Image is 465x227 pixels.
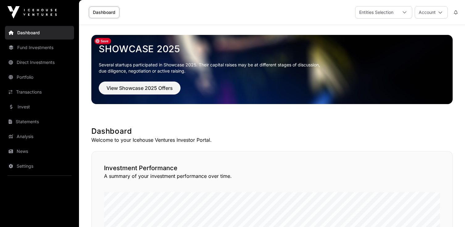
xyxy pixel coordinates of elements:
[5,26,74,40] a: Dashboard
[99,88,181,94] a: View Showcase 2025 Offers
[91,126,453,136] h1: Dashboard
[104,164,440,172] h2: Investment Performance
[415,6,448,19] button: Account
[5,70,74,84] a: Portfolio
[5,159,74,173] a: Settings
[91,136,453,144] p: Welcome to your Icehouse Ventures Investor Portal.
[5,130,74,143] a: Analysis
[91,35,453,104] img: Showcase 2025
[104,172,440,180] p: A summary of your investment performance over time.
[434,197,465,227] iframe: Chat Widget
[94,38,111,44] span: Save
[99,43,445,54] a: Showcase 2025
[99,82,181,95] button: View Showcase 2025 Offers
[5,100,74,114] a: Invest
[5,145,74,158] a: News
[355,6,397,18] div: Entities Selection
[7,6,57,19] img: Icehouse Ventures Logo
[5,41,74,54] a: Fund Investments
[5,56,74,69] a: Direct Investments
[5,85,74,99] a: Transactions
[5,115,74,128] a: Statements
[99,62,445,74] p: Several startups participated in Showcase 2025. Their capital raises may be at different stages o...
[106,84,173,92] span: View Showcase 2025 Offers
[89,6,119,18] a: Dashboard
